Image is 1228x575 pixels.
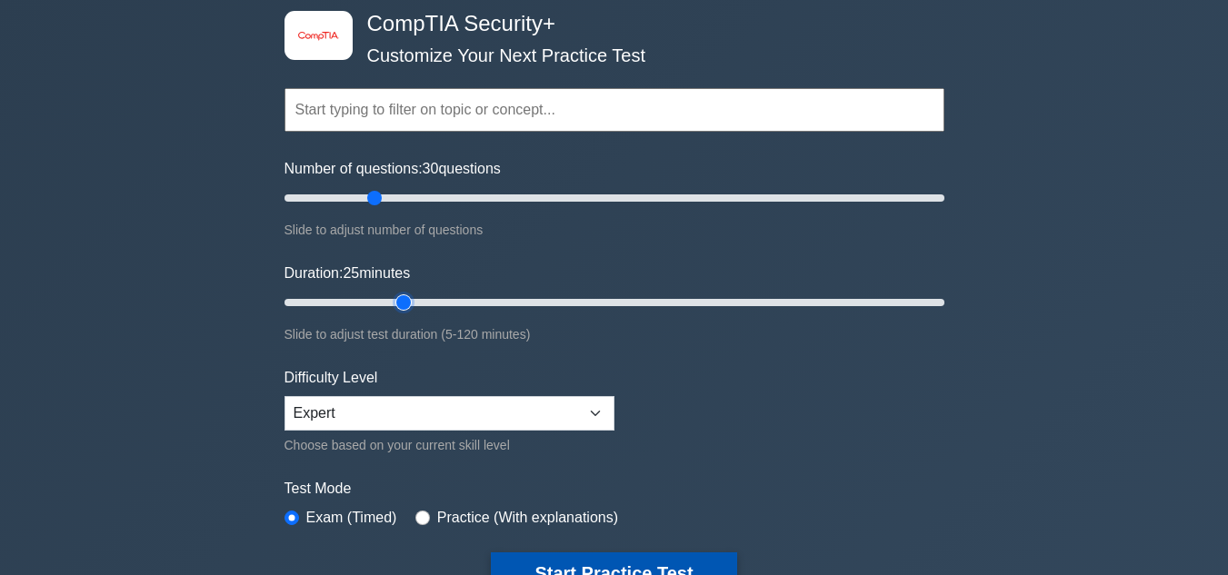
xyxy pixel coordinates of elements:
[423,161,439,176] span: 30
[285,158,501,180] label: Number of questions: questions
[285,323,944,345] div: Slide to adjust test duration (5-120 minutes)
[285,434,614,456] div: Choose based on your current skill level
[285,219,944,241] div: Slide to adjust number of questions
[285,478,944,500] label: Test Mode
[285,367,378,389] label: Difficulty Level
[306,507,397,529] label: Exam (Timed)
[285,263,411,284] label: Duration: minutes
[343,265,359,281] span: 25
[285,88,944,132] input: Start typing to filter on topic or concept...
[360,11,855,37] h4: CompTIA Security+
[437,507,618,529] label: Practice (With explanations)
